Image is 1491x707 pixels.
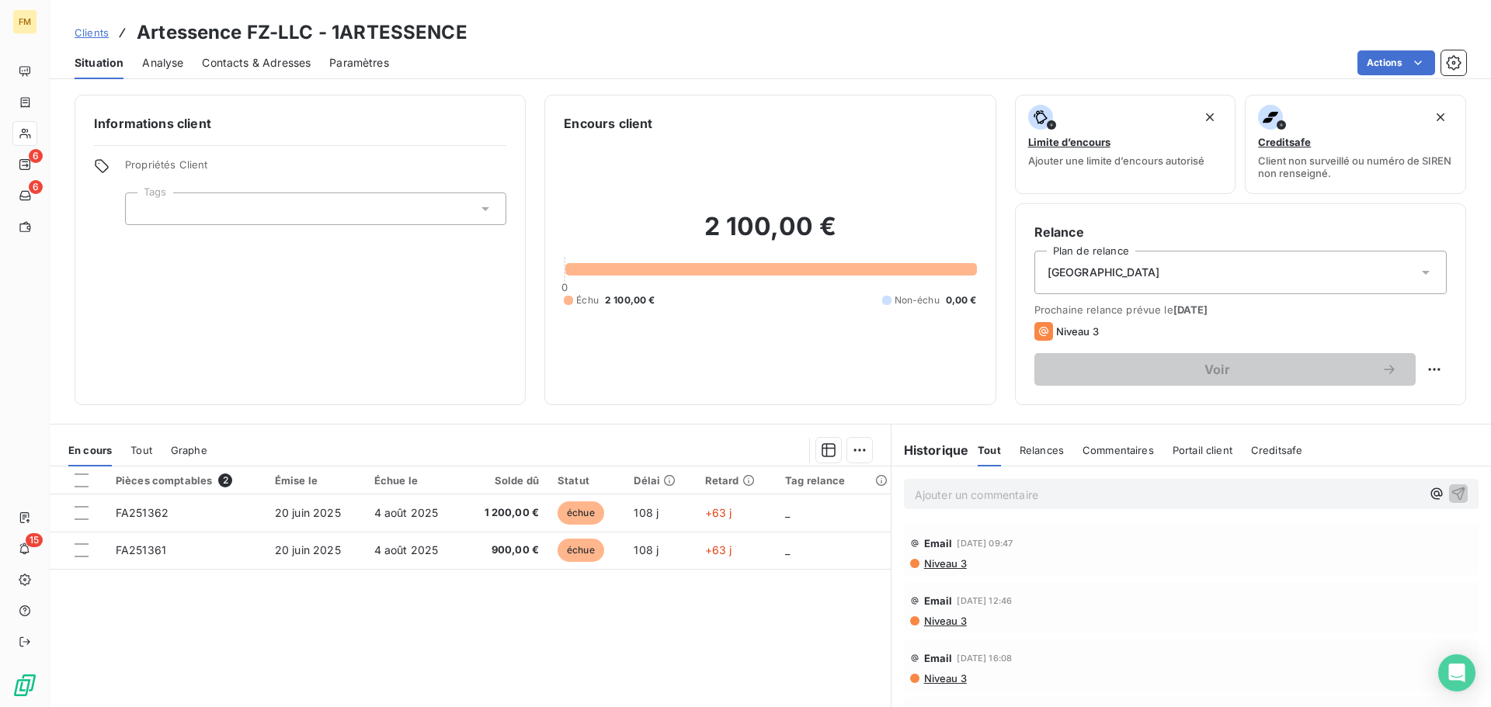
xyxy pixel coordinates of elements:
[558,474,615,487] div: Statut
[218,473,232,487] span: 2
[1438,654,1475,691] div: Open Intercom Messenger
[946,293,977,307] span: 0,00 €
[576,293,599,307] span: Échu
[924,594,953,607] span: Email
[705,506,732,519] span: +63 j
[329,55,389,71] span: Paramètres
[705,474,766,487] div: Retard
[374,474,453,487] div: Échue le
[130,444,152,456] span: Tout
[1083,444,1154,456] span: Commentaires
[978,444,1001,456] span: Tout
[471,474,539,487] div: Solde dû
[29,149,43,163] span: 6
[1258,136,1311,148] span: Creditsafe
[116,473,256,487] div: Pièces comptables
[12,9,37,34] div: FM
[374,543,439,556] span: 4 août 2025
[275,506,341,519] span: 20 juin 2025
[202,55,311,71] span: Contacts & Adresses
[138,202,151,216] input: Ajouter une valeur
[558,501,604,525] span: échue
[1034,303,1447,316] span: Prochaine relance prévue le
[558,539,604,562] span: échue
[1056,325,1099,338] span: Niveau 3
[891,441,969,459] h6: Historique
[923,672,967,684] span: Niveau 3
[142,55,183,71] span: Analyse
[1251,444,1303,456] span: Creditsafe
[895,293,940,307] span: Non-échu
[471,542,539,558] span: 900,00 €
[634,543,659,556] span: 108 j
[1028,154,1204,167] span: Ajouter une limite d’encours autorisé
[1357,50,1435,75] button: Actions
[94,114,506,133] h6: Informations client
[923,557,967,570] span: Niveau 3
[1173,444,1232,456] span: Portail client
[1245,95,1466,194] button: CreditsafeClient non surveillé ou numéro de SIREN non renseigné.
[957,539,1013,548] span: [DATE] 09:47
[1015,95,1236,194] button: Limite d’encoursAjouter une limite d’encours autorisé
[785,506,790,519] span: _
[275,543,341,556] span: 20 juin 2025
[605,293,655,307] span: 2 100,00 €
[12,673,37,698] img: Logo LeanPay
[1053,363,1382,376] span: Voir
[68,444,112,456] span: En cours
[564,114,652,133] h6: Encours client
[75,25,109,40] a: Clients
[634,506,659,519] span: 108 j
[957,596,1012,605] span: [DATE] 12:46
[125,158,506,180] span: Propriétés Client
[275,474,356,487] div: Émise le
[26,533,43,547] span: 15
[374,506,439,519] span: 4 août 2025
[1173,303,1208,316] span: [DATE]
[171,444,207,456] span: Graphe
[564,211,976,258] h2: 2 100,00 €
[29,180,43,194] span: 6
[137,19,467,47] h3: Artessence FZ-LLC - 1ARTESSENCE
[923,615,967,627] span: Niveau 3
[957,653,1012,663] span: [DATE] 16:08
[1034,353,1416,386] button: Voir
[561,281,568,293] span: 0
[75,26,109,39] span: Clients
[1020,444,1064,456] span: Relances
[634,474,686,487] div: Délai
[1258,154,1453,179] span: Client non surveillé ou numéro de SIREN non renseigné.
[705,543,732,556] span: +63 j
[471,505,539,521] span: 1 200,00 €
[924,652,953,664] span: Email
[785,474,881,487] div: Tag relance
[924,537,953,549] span: Email
[1028,136,1110,148] span: Limite d’encours
[116,543,166,556] span: FA251361
[75,55,123,71] span: Situation
[1048,265,1160,280] span: [GEOGRAPHIC_DATA]
[1034,223,1447,241] h6: Relance
[785,543,790,556] span: _
[116,506,169,519] span: FA251362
